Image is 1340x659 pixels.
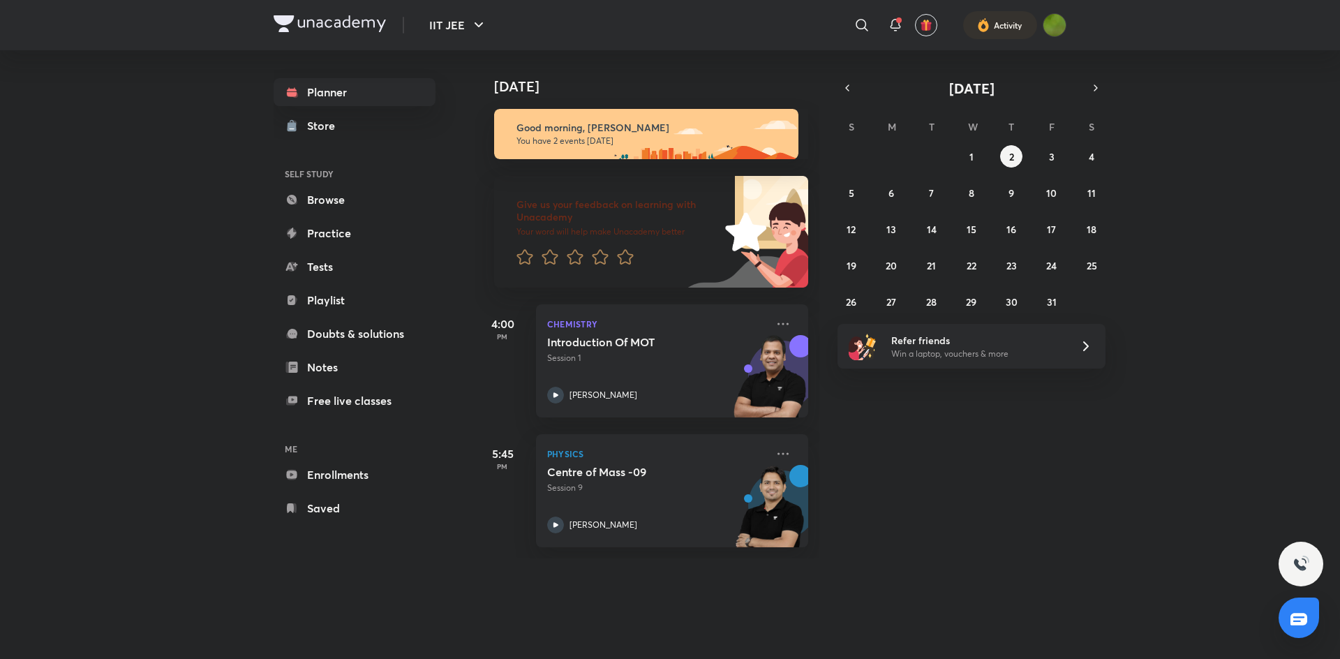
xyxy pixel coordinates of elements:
[926,295,937,309] abbr: October 28, 2025
[969,150,974,163] abbr: October 1, 2025
[1041,182,1063,204] button: October 10, 2025
[921,182,943,204] button: October 7, 2025
[880,218,902,240] button: October 13, 2025
[960,182,983,204] button: October 8, 2025
[475,445,530,462] h5: 5:45
[274,353,435,381] a: Notes
[891,348,1063,360] p: Win a laptop, vouchers & more
[1006,295,1018,309] abbr: October 30, 2025
[678,176,808,288] img: feedback_image
[888,120,896,133] abbr: Monday
[888,186,894,200] abbr: October 6, 2025
[847,259,856,272] abbr: October 19, 2025
[929,120,935,133] abbr: Tuesday
[949,79,995,98] span: [DATE]
[880,182,902,204] button: October 6, 2025
[516,135,786,147] p: You have 2 events [DATE]
[967,223,976,236] abbr: October 15, 2025
[1041,254,1063,276] button: October 24, 2025
[516,198,720,223] h6: Give us your feedback on learning with Unacademy
[1006,259,1017,272] abbr: October 23, 2025
[960,254,983,276] button: October 22, 2025
[274,320,435,348] a: Doubts & solutions
[1080,254,1103,276] button: October 25, 2025
[840,182,863,204] button: October 5, 2025
[274,494,435,522] a: Saved
[840,254,863,276] button: October 19, 2025
[966,295,976,309] abbr: October 29, 2025
[569,389,637,401] p: [PERSON_NAME]
[475,316,530,332] h5: 4:00
[921,254,943,276] button: October 21, 2025
[1047,295,1057,309] abbr: October 31, 2025
[547,316,766,332] p: Chemistry
[274,78,435,106] a: Planner
[886,223,896,236] abbr: October 13, 2025
[840,290,863,313] button: October 26, 2025
[1000,290,1022,313] button: October 30, 2025
[880,254,902,276] button: October 20, 2025
[929,186,934,200] abbr: October 7, 2025
[274,162,435,186] h6: SELF STUDY
[274,15,386,32] img: Company Logo
[516,121,786,134] h6: Good morning, [PERSON_NAME]
[547,445,766,462] p: Physics
[960,290,983,313] button: October 29, 2025
[1043,13,1066,37] img: Eeshan Chandrawanshi
[1006,223,1016,236] abbr: October 16, 2025
[1000,254,1022,276] button: October 23, 2025
[274,186,435,214] a: Browse
[880,290,902,313] button: October 27, 2025
[569,519,637,531] p: [PERSON_NAME]
[886,259,897,272] abbr: October 20, 2025
[857,78,1086,98] button: [DATE]
[547,482,766,494] p: Session 9
[921,218,943,240] button: October 14, 2025
[1008,120,1014,133] abbr: Thursday
[547,335,721,349] h5: Introduction Of MOT
[921,290,943,313] button: October 28, 2025
[927,223,937,236] abbr: October 14, 2025
[1087,259,1097,272] abbr: October 25, 2025
[1089,150,1094,163] abbr: October 4, 2025
[968,120,978,133] abbr: Wednesday
[1089,120,1094,133] abbr: Saturday
[1087,223,1096,236] abbr: October 18, 2025
[731,335,808,431] img: unacademy
[1080,145,1103,168] button: October 4, 2025
[840,218,863,240] button: October 12, 2025
[475,462,530,471] p: PM
[274,286,435,314] a: Playlist
[731,465,808,561] img: unacademy
[547,465,721,479] h5: Centre of Mass -09
[1049,120,1055,133] abbr: Friday
[494,78,822,95] h4: [DATE]
[886,295,896,309] abbr: October 27, 2025
[307,117,343,134] div: Store
[274,253,435,281] a: Tests
[1041,218,1063,240] button: October 17, 2025
[847,223,856,236] abbr: October 12, 2025
[1041,145,1063,168] button: October 3, 2025
[274,387,435,415] a: Free live classes
[967,259,976,272] abbr: October 22, 2025
[1046,259,1057,272] abbr: October 24, 2025
[547,352,766,364] p: Session 1
[274,112,435,140] a: Store
[1080,182,1103,204] button: October 11, 2025
[1000,218,1022,240] button: October 16, 2025
[846,295,856,309] abbr: October 26, 2025
[274,15,386,36] a: Company Logo
[1000,182,1022,204] button: October 9, 2025
[1293,556,1309,572] img: ttu
[977,17,990,34] img: activity
[920,19,932,31] img: avatar
[849,120,854,133] abbr: Sunday
[1047,223,1056,236] abbr: October 17, 2025
[960,145,983,168] button: October 1, 2025
[475,332,530,341] p: PM
[849,332,877,360] img: referral
[1041,290,1063,313] button: October 31, 2025
[1009,150,1014,163] abbr: October 2, 2025
[516,226,720,237] p: Your word will help make Unacademy better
